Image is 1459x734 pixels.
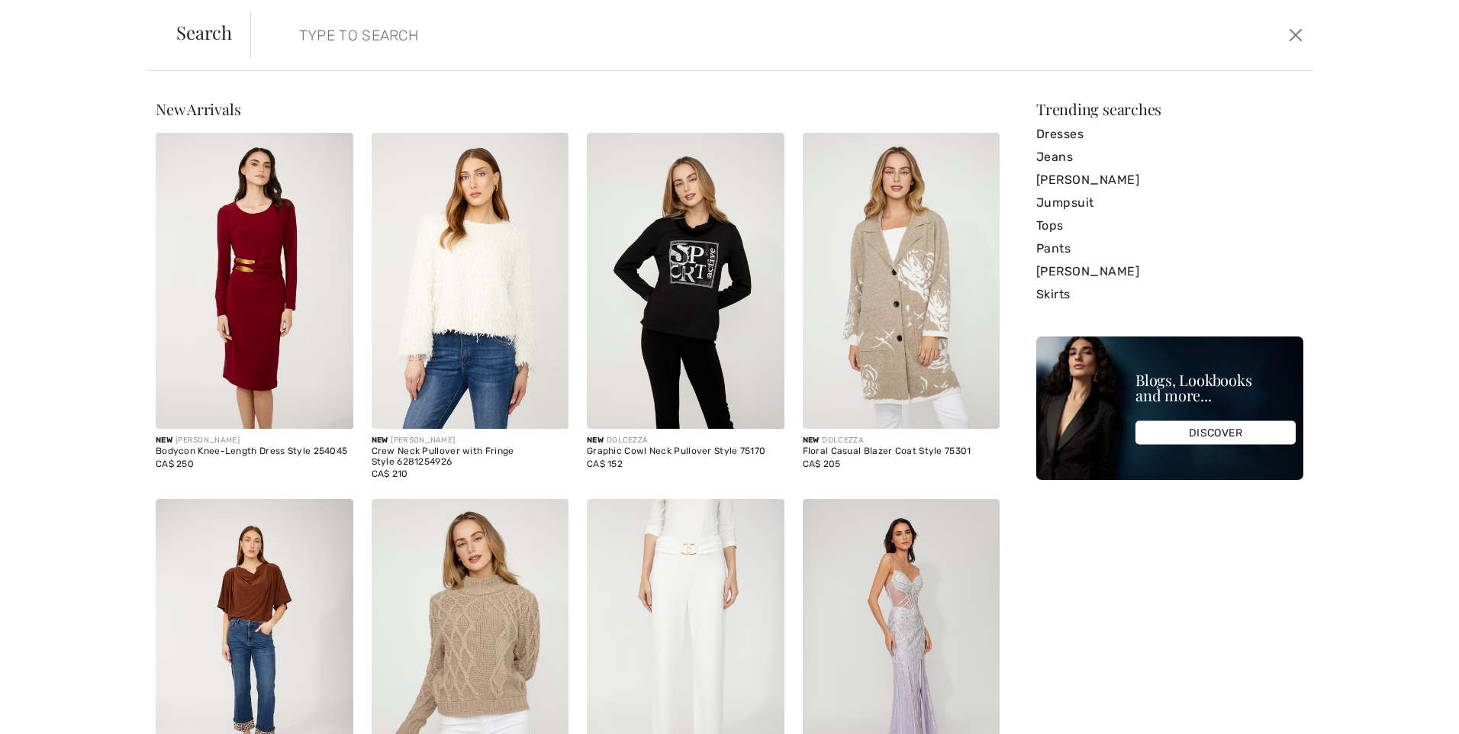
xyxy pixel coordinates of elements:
[1283,23,1306,47] button: Close
[372,468,408,479] span: CA$ 210
[587,436,604,445] span: New
[1036,123,1303,146] a: Dresses
[803,133,1000,429] img: Floral Casual Blazer Coat Style 75301. Oatmeal
[156,446,353,457] div: Bodycon Knee-Length Dress Style 254045
[1036,192,1303,214] a: Jumpsuit
[1036,101,1303,117] div: Trending searches
[587,459,623,469] span: CA$ 152
[803,459,841,469] span: CA$ 205
[156,98,240,119] span: New Arrivals
[803,446,1000,457] div: Floral Casual Blazer Coat Style 75301
[587,435,784,446] div: DOLCEZZA
[1135,372,1296,403] div: Blogs, Lookbooks and more...
[156,459,194,469] span: CA$ 250
[372,446,569,468] div: Crew Neck Pullover with Fringe Style 6281254926
[372,133,569,429] img: Crew Neck Pullover with Fringe Style 6281254926. Off white
[288,12,1035,58] input: TYPE TO SEARCH
[156,435,353,446] div: [PERSON_NAME]
[156,133,353,429] img: Bodycon Knee-Length Dress Style 254045. Cabernet
[176,23,232,41] span: Search
[156,436,172,445] span: New
[1036,169,1303,192] a: [PERSON_NAME]
[1036,214,1303,237] a: Tops
[34,11,65,24] span: Chat
[372,435,569,446] div: [PERSON_NAME]
[1036,260,1303,283] a: [PERSON_NAME]
[587,446,784,457] div: Graphic Cowl Neck Pullover Style 75170
[1036,283,1303,306] a: Skirts
[803,435,1000,446] div: DOLCEZZA
[587,133,784,429] img: Graphic Cowl Neck Pullover Style 75170. Black
[372,436,388,445] span: New
[1135,421,1296,445] div: DISCOVER
[803,436,820,445] span: New
[1036,237,1303,260] a: Pants
[1036,336,1303,480] img: Blogs, Lookbooks and more...
[1036,146,1303,169] a: Jeans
